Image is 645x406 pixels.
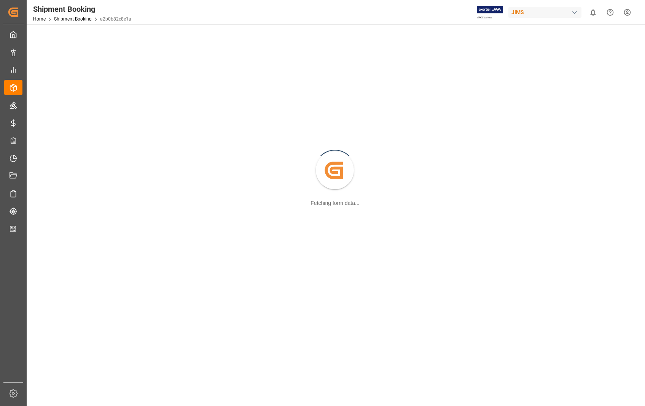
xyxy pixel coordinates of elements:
[311,199,359,207] div: Fetching form data...
[477,6,503,19] img: Exertis%20JAM%20-%20Email%20Logo.jpg_1722504956.jpg
[508,5,584,19] button: JIMS
[33,16,46,22] a: Home
[54,16,92,22] a: Shipment Booking
[508,7,581,18] div: JIMS
[602,4,619,21] button: Help Center
[584,4,602,21] button: show 0 new notifications
[33,3,131,15] div: Shipment Booking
